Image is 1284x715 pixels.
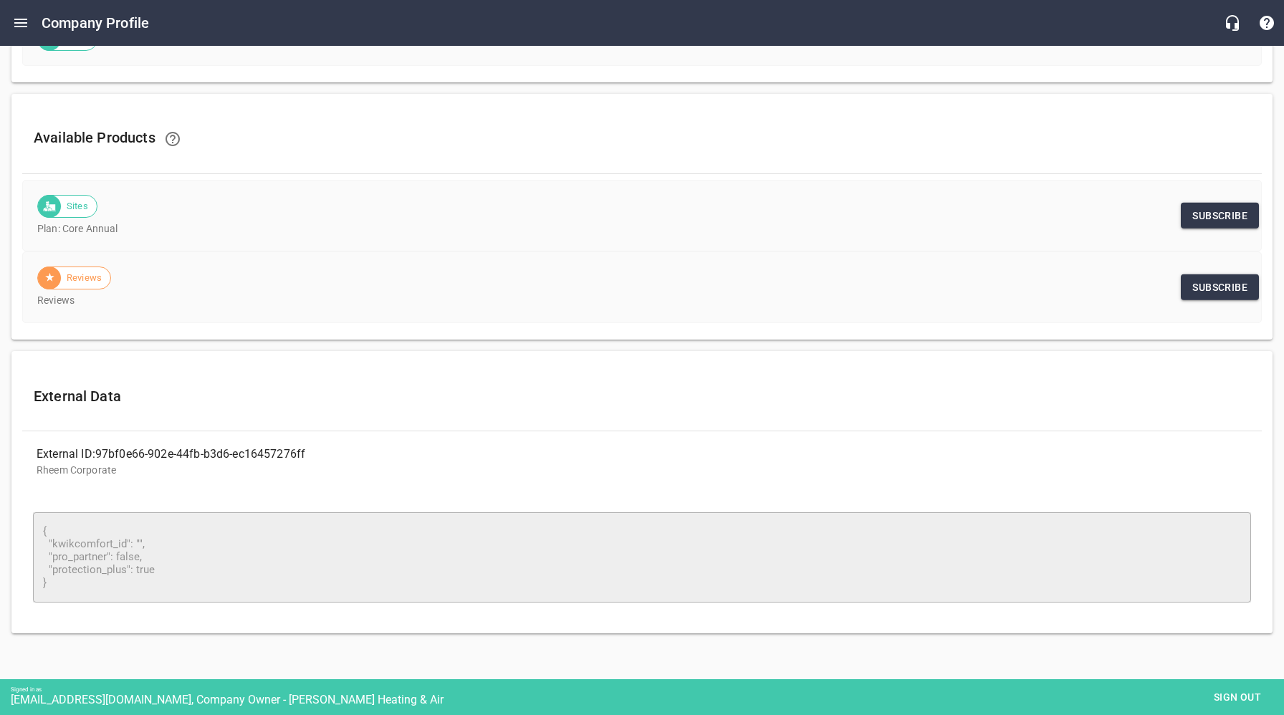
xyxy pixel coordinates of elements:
[1250,6,1284,40] button: Support Portal
[1181,274,1259,301] a: Subscribe
[11,686,1284,693] div: Signed in as
[155,122,190,156] a: Learn how to upgrade and downgrade your Products
[34,122,1250,156] h6: Available Products
[11,693,1284,706] div: [EMAIL_ADDRESS][DOMAIN_NAME], Company Owner - [PERSON_NAME] Heating & Air
[43,525,1241,589] textarea: { "kwikcomfort_id": "", "pro_partner": false, "protection_plus": true }
[4,6,38,40] button: Open drawer
[37,463,1247,478] p: Rheem Corporate
[1192,279,1247,297] span: Subscribe
[1207,688,1268,706] span: Sign out
[37,293,1235,308] p: Reviews
[42,11,149,34] h6: Company Profile
[34,385,1250,408] h6: External Data
[1181,203,1259,229] a: Subscribe
[37,221,1235,236] p: Plan: Core Annual
[37,267,111,289] div: Reviews
[1192,207,1247,225] span: Subscribe
[1215,6,1250,40] button: Live Chat
[37,195,97,218] div: Sites
[1202,684,1273,711] button: Sign out
[58,271,110,285] span: Reviews
[37,446,642,463] div: External ID: 97bf0e66-902e-44fb-b3d6-ec16457276ff
[58,199,97,213] span: Sites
